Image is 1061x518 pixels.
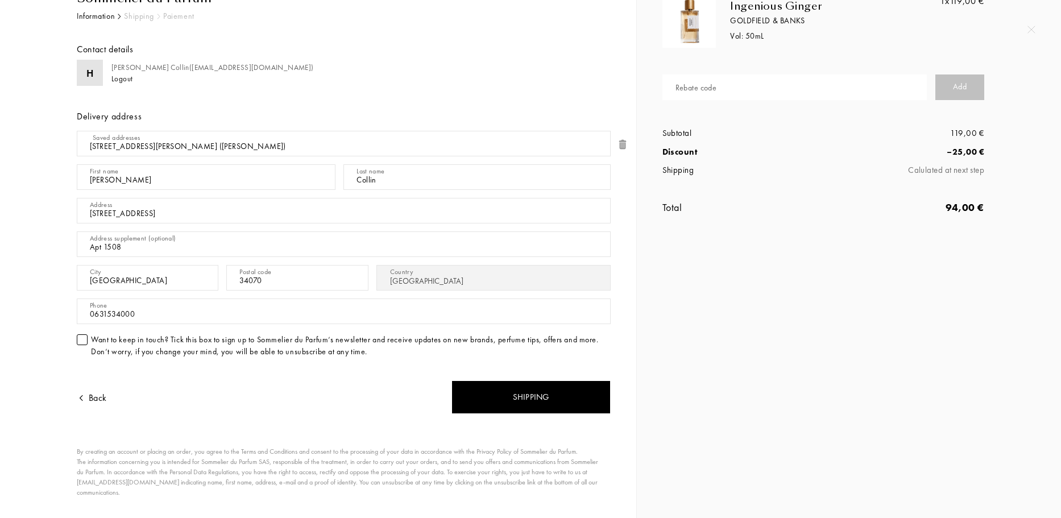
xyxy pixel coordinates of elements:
[77,393,86,403] img: arrow.png
[662,127,823,140] div: Subtotal
[451,380,611,414] div: Shipping
[935,74,984,100] div: Add
[1027,26,1035,34] img: quit_onboard.svg
[239,267,271,277] div: Postal code
[157,14,160,19] img: arr_grey.svg
[730,15,931,27] div: Goldfield & Banks
[823,164,984,177] div: Calulated at next step
[90,267,101,277] div: City
[111,73,132,84] div: Logout
[77,43,134,56] div: Contact details
[93,132,140,143] div: Saved addresses
[111,62,314,73] div: [PERSON_NAME] Collin ( [EMAIL_ADDRESS][DOMAIN_NAME] )
[357,166,384,176] div: Last name
[77,446,605,498] div: By creating an account or placing an order, you agree to the Terms and Conditions and consent to ...
[86,65,93,81] div: H
[124,10,154,22] div: Shipping
[675,82,717,94] div: Rebate code
[823,127,984,140] div: 119,00 €
[90,166,119,176] div: First name
[90,300,107,310] div: Phone
[91,334,611,358] div: Want to keep in touch? Tick this box to sign up to Sommelier du Parfum’s newsletter and receive u...
[90,200,113,210] div: Address
[823,146,984,159] div: – 25,00 €
[617,139,628,150] img: trash.png
[823,200,984,215] div: 94,00 €
[90,233,176,243] div: Address supplement (optional)
[662,200,823,215] div: Total
[77,110,611,123] div: Delivery address
[730,30,931,42] div: Vol: 50 mL
[662,164,823,177] div: Shipping
[390,267,414,277] div: Country
[77,391,107,405] div: Back
[163,10,194,22] div: Paiement
[118,14,121,19] img: arr_black.svg
[77,10,115,22] div: Information
[662,146,823,159] div: Discount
